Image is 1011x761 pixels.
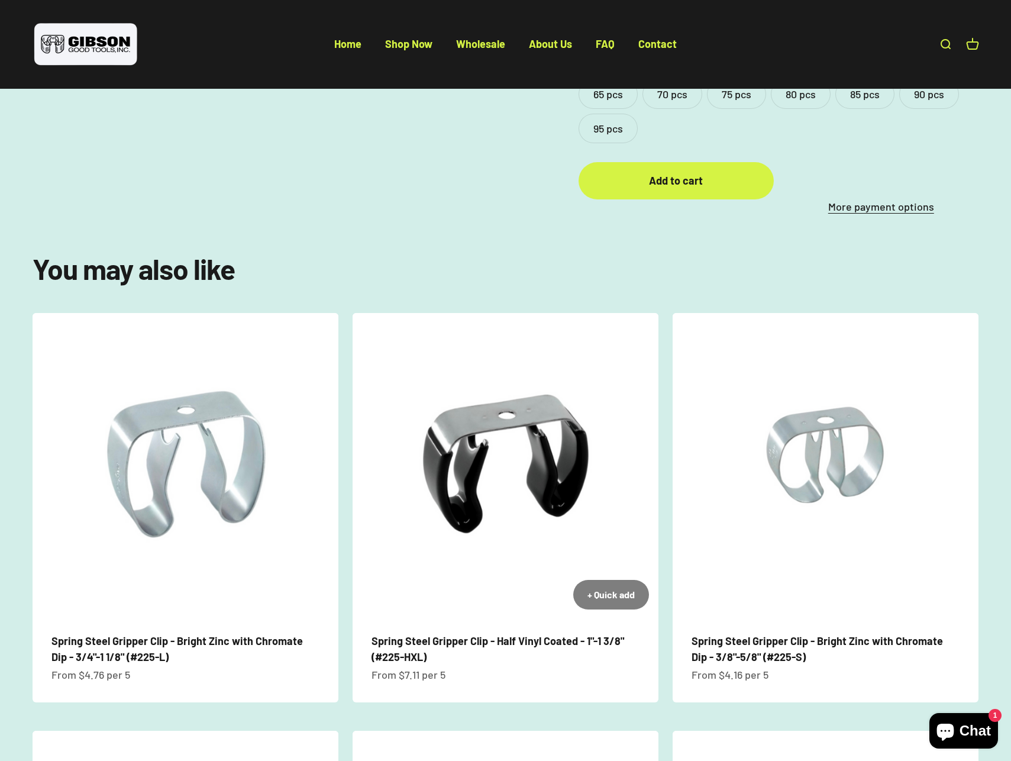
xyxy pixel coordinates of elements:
[33,251,235,286] split-lines: You may also like
[926,713,1002,752] inbox-online-store-chat: Shopify online store chat
[372,634,624,663] a: Spring Steel Gripper Clip - Half Vinyl Coated - 1"-1 3/8" (#225-HXL)
[456,37,505,50] a: Wholesale
[783,198,978,215] a: More payment options
[638,37,677,50] a: Contact
[334,37,361,50] a: Home
[783,162,978,188] iframe: PayPal-paypal
[529,37,572,50] a: About Us
[573,580,649,610] button: + Quick add
[692,666,768,683] sale-price: From $4.16 per 5
[692,634,943,663] a: Spring Steel Gripper Clip - Bright Zinc with Chromate Dip - 3/8"-5/8" (#225-S)
[51,666,130,683] sale-price: From $4.76 per 5
[51,634,303,663] a: Spring Steel Gripper Clip - Bright Zinc with Chromate Dip - 3/4"-1 1/8" (#225-L)
[596,37,615,50] a: FAQ
[602,172,750,189] div: Add to cart
[579,162,774,199] button: Add to cart
[385,37,432,50] a: Shop Now
[587,587,635,602] div: + Quick add
[372,666,445,683] sale-price: From $7.11 per 5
